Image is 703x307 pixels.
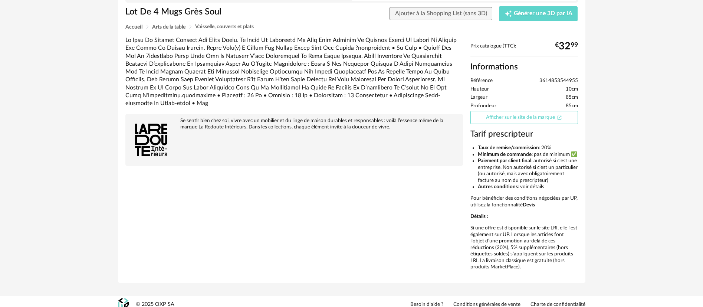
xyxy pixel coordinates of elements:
h2: Informations [470,62,578,72]
p: Si une offre est disponible sur le site LRI, elle l'est également sur UP. Lorsque les articles fo... [470,225,578,271]
a: Afficher sur le site de la marqueOpen In New icon [470,111,578,124]
span: 10cm [566,86,578,93]
img: brand logo [129,118,174,162]
li: : voir détails [478,184,578,190]
h3: Tarif prescripteur [470,129,578,140]
li: : autorisé si c’est une entreprise. Non autorisé si c’est un particulier (ou autorisé, mais avec ... [478,158,578,184]
span: 32 [559,43,571,49]
li: : 20% [478,145,578,151]
span: 85cm [566,94,578,101]
span: Largeur [470,94,487,101]
b: Paiement par client final [478,158,531,163]
div: Lo Ipsu Do Sitamet Consect Adi Elits Doeiu. Te Incid Ut Laboreetd Ma Aliq Enim Adminim Ve Quisnos... [125,36,463,107]
span: Générer une 3D par IA [514,11,572,17]
div: € 99 [555,43,578,49]
b: Taux de remise/commission [478,145,539,150]
span: Référence [470,78,493,84]
span: Arts de la table [152,25,185,30]
button: Ajouter à la Shopping List (sans 3D) [390,7,493,20]
span: Vaisselle, couverts et plats [195,24,254,29]
span: Open In New icon [557,114,562,120]
p: Pour bénéficier des conditions négociées par UP, utilisez la fonctionnalité [470,195,578,208]
div: Prix catalogue (TTC): [470,43,578,57]
span: Profondeur [470,103,496,110]
li: : pas de minimum ✅ [478,151,578,158]
span: 3614853544955 [539,78,578,84]
b: Devis [523,202,535,208]
span: Hauteur [470,86,489,93]
span: 85cm [566,103,578,110]
span: Accueil [125,25,142,30]
h1: Lot De 4 Mugs Grès Soul [125,6,310,18]
b: Autres conditions [478,184,518,189]
b: Détails : [470,214,488,219]
b: Minimum de commande [478,152,532,157]
button: Creation icon Générer une 3D par IA [499,6,578,21]
div: Se sentir bien chez soi, vivre avec un mobilier et du linge de maison durables et responsables : ... [129,118,459,130]
div: Breadcrumb [125,24,578,30]
span: Ajouter à la Shopping List (sans 3D) [395,10,487,16]
span: Creation icon [505,10,512,17]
